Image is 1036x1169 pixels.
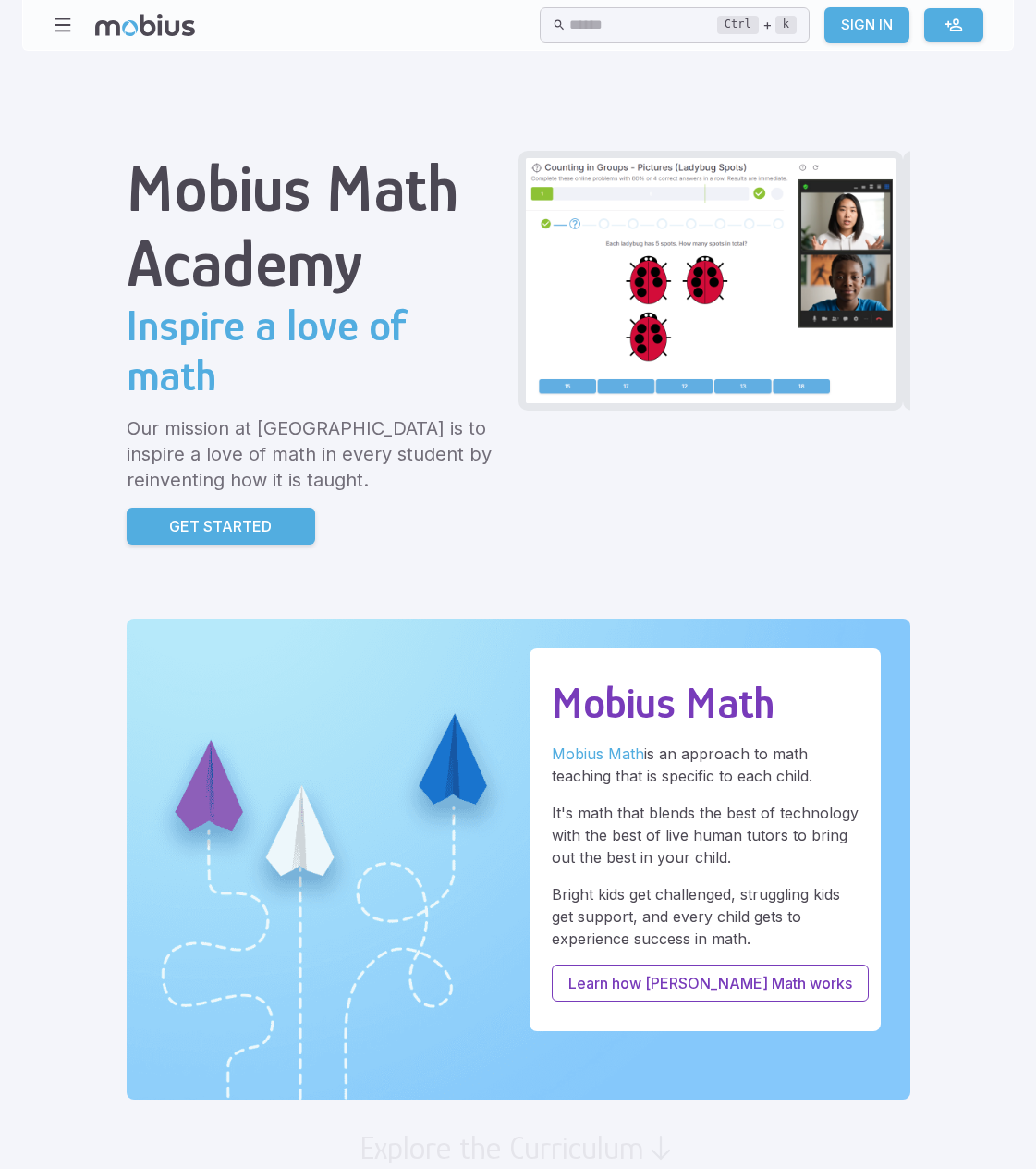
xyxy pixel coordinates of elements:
[552,802,859,868] p: It's math that blends the best of technology with the best of live human tutors to bring out the ...
[127,151,504,301] h1: Mobius Math Academy
[824,7,909,43] a: Sign In
[568,972,852,994] p: Learn how [PERSON_NAME] Math works
[775,16,797,34] kbd: k
[717,16,759,34] kbd: Ctrl
[169,515,272,537] p: Get Started
[552,883,859,950] p: Bright kids get challenged, struggling kids get support, and every child gets to experience succe...
[552,965,869,1002] a: Learn how [PERSON_NAME] Math works
[552,678,859,728] h2: Mobius Math
[552,744,644,763] a: Mobius Math
[127,508,315,545] a: Get Started
[360,1129,644,1166] h2: Explore the Curriculum
[127,415,504,493] p: Our mission at [GEOGRAPHIC_DATA] is to inspire a love of math in every student by reinventing how...
[552,743,859,787] p: is an approach to math teaching that is specific to each child.
[127,301,504,400] h2: Inspire a love of math
[526,158,896,403] img: Grade 2 Class
[127,619,910,1100] img: Unique Paths
[717,14,797,36] div: +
